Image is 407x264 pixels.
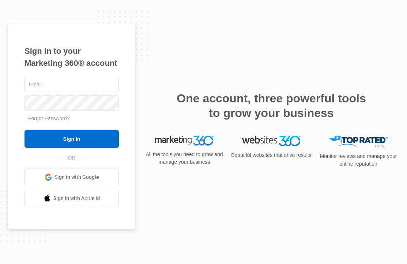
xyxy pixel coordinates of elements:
[329,136,388,148] img: Top Rated Local
[242,136,301,146] img: Websites 360
[53,195,100,202] span: Sign in with Apple Id
[317,152,399,168] p: Monitor reviews and manage your online reputation
[230,151,312,159] p: Beautiful websites that drive results
[25,190,119,207] a: Sign in with Apple Id
[143,151,225,166] p: All the tools you need to grow and manage your business
[25,169,119,186] a: Sign in with Google
[25,45,119,69] h1: Sign in to your Marketing 360® account
[63,154,81,162] span: OR
[174,91,368,120] h2: One account, three powerful tools to grow your business
[54,173,99,181] span: Sign in with Google
[155,136,214,146] img: Marketing 360
[28,116,70,121] a: Forgot Password?
[25,77,119,92] input: Email
[25,130,119,148] input: Sign In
